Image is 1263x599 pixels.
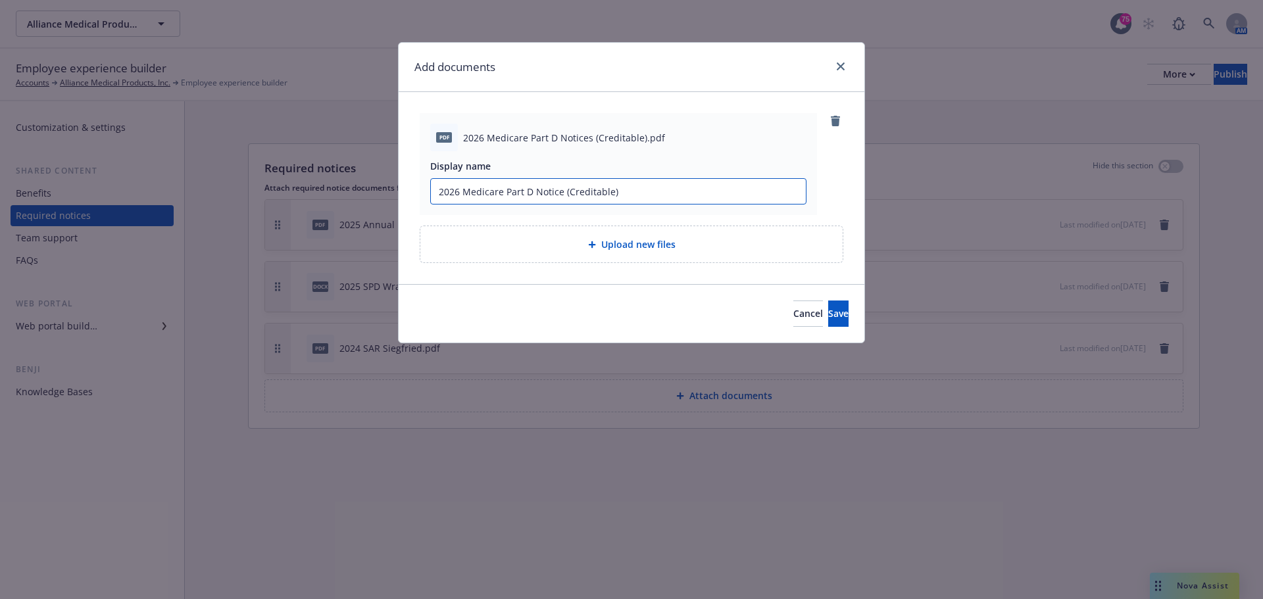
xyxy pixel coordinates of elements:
[793,307,823,320] span: Cancel
[463,131,665,145] span: 2026 Medicare Part D Notices (Creditable).pdf
[828,300,849,327] button: Save
[793,300,823,327] button: Cancel
[436,132,452,142] span: pdf
[828,113,843,129] a: remove
[828,307,849,320] span: Save
[431,179,806,204] input: Add display name here...
[430,160,491,172] span: Display name
[420,226,843,263] div: Upload new files
[601,237,676,251] span: Upload new files
[833,59,849,74] a: close
[414,59,495,76] h1: Add documents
